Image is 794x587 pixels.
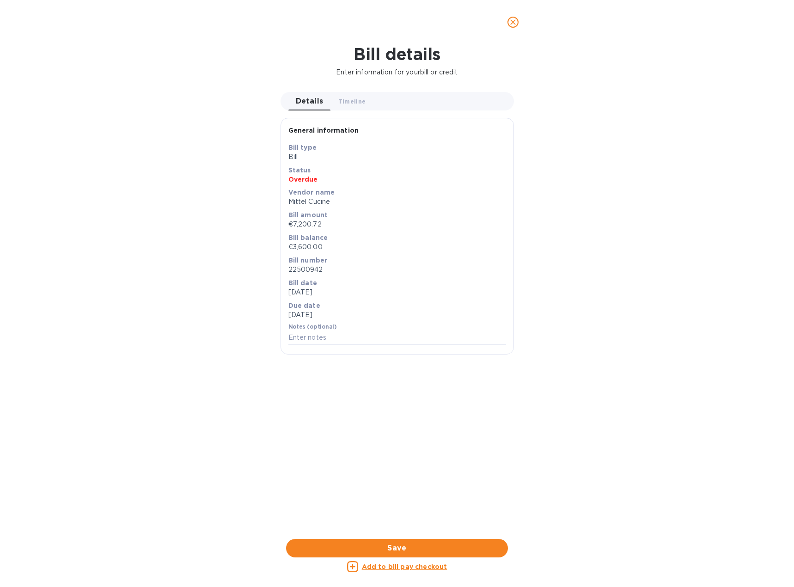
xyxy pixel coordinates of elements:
span: Details [296,95,324,108]
b: Due date [288,302,320,309]
p: Mittel Cucine [288,197,506,207]
b: Bill amount [288,211,328,219]
button: Save [286,539,508,557]
input: Enter notes [288,331,506,345]
h1: Bill details [7,44,787,64]
b: Vendor name [288,189,335,196]
p: [DATE] [288,310,506,320]
p: €7,200.72 [288,220,506,229]
b: Status [288,166,311,174]
span: Save [293,543,501,554]
label: Notes (optional) [288,324,337,330]
b: Bill balance [288,234,328,241]
button: close [502,11,524,33]
p: Overdue [288,175,506,184]
p: Bill [288,152,506,162]
p: €3,600.00 [288,242,506,252]
b: Bill date [288,279,317,287]
u: Add to bill pay checkout [362,563,447,570]
b: General information [288,127,359,134]
p: Enter information for your bill or credit [7,67,787,77]
span: Timeline [338,97,366,106]
p: 22500942 [288,265,506,275]
b: Bill type [288,144,317,151]
b: Bill number [288,257,328,264]
p: [DATE] [288,287,506,297]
